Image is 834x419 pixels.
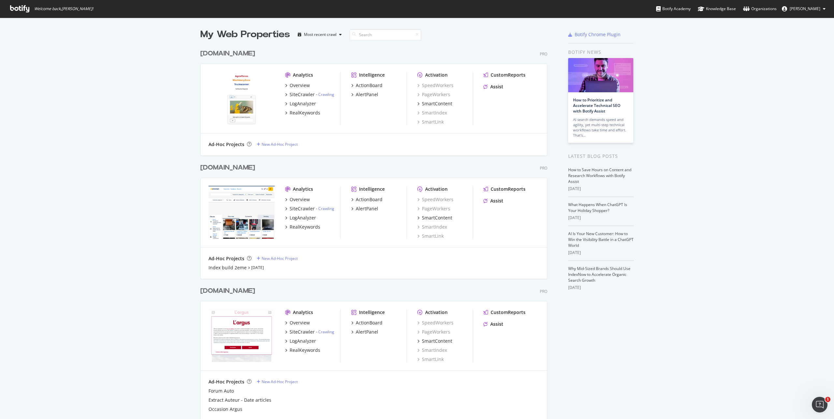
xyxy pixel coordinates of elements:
a: SiteCrawler- Crawling [285,329,334,335]
a: RealKeywords [285,224,320,230]
a: [DOMAIN_NAME] [200,49,258,58]
a: Occasion Argus [208,406,242,412]
a: CustomReports [483,186,525,192]
div: Activation [425,309,448,316]
a: SpeedWorkers [417,320,453,326]
div: Activation [425,186,448,192]
div: Botify Chrome Plugin [575,31,621,38]
div: LogAnalyzer [290,100,316,107]
a: AlertPanel [351,91,378,98]
a: Assist [483,321,503,327]
div: Activation [425,72,448,78]
a: SmartLink [417,356,444,363]
a: [DOMAIN_NAME] [200,163,258,172]
div: Knowledge Base [698,6,736,12]
button: Most recent crawl [295,29,344,40]
a: Crawling [318,206,334,211]
div: [DOMAIN_NAME] [200,286,255,296]
div: Forum Auto [208,388,234,394]
div: SmartContent [422,100,452,107]
div: Pro [540,51,547,57]
div: Intelligence [359,186,385,192]
div: Extract Auteur - Date articles [208,397,271,403]
a: SpeedWorkers [417,82,453,89]
a: LogAnalyzer [285,100,316,107]
div: Pro [540,289,547,294]
div: [DOMAIN_NAME] [200,163,255,172]
div: [DATE] [568,215,634,221]
a: LogAnalyzer [285,215,316,221]
a: SmartLink [417,119,444,125]
div: LogAnalyzer [290,338,316,344]
a: [DOMAIN_NAME] [200,286,258,296]
div: - [316,206,334,211]
a: SmartContent [417,100,452,107]
div: New Ad-Hoc Project [262,379,298,384]
a: SiteCrawler- Crawling [285,91,334,98]
div: RealKeywords [290,110,320,116]
div: [DOMAIN_NAME] [200,49,255,58]
div: ActionBoard [356,320,382,326]
a: Botify Chrome Plugin [568,31,621,38]
span: Welcome back, [PERSON_NAME] ! [34,6,93,11]
input: Search [350,29,421,40]
div: Ad-Hoc Projects [208,379,244,385]
a: SmartContent [417,215,452,221]
div: Assist [490,198,503,204]
div: RealKeywords [290,224,320,230]
div: AlertPanel [356,91,378,98]
a: SmartContent [417,338,452,344]
a: SmartIndex [417,224,447,230]
a: Assist [483,83,503,90]
div: AI search demands speed and agility, yet multi-step technical workflows take time and effort. Tha... [573,117,628,138]
img: How to Prioritize and Accelerate Technical SEO with Botify Assist [568,58,633,92]
div: SmartContent [422,215,452,221]
div: CustomReports [491,186,525,192]
div: My Web Properties [200,28,290,41]
a: [DATE] [251,265,264,270]
div: New Ad-Hoc Project [262,142,298,147]
a: SpeedWorkers [417,196,453,203]
div: ActionBoard [356,82,382,89]
div: SiteCrawler [290,91,315,98]
div: Most recent crawl [304,33,337,37]
a: PageWorkers [417,329,450,335]
a: CustomReports [483,309,525,316]
a: New Ad-Hoc Project [257,256,298,261]
img: occasion.largus.fr [208,309,275,362]
a: SmartIndex [417,110,447,116]
img: 2ememain.be [208,186,275,239]
a: PageWorkers [417,91,450,98]
div: LogAnalyzer [290,215,316,221]
a: SmartIndex [417,347,447,353]
iframe: Intercom live chat [812,397,827,412]
a: LogAnalyzer [285,338,316,344]
a: AlertPanel [351,329,378,335]
div: - [316,329,334,335]
div: Overview [290,320,310,326]
a: ActionBoard [351,196,382,203]
div: SmartContent [422,338,452,344]
div: CustomReports [491,72,525,78]
a: Crawling [318,92,334,97]
a: PageWorkers [417,205,450,212]
div: Overview [290,82,310,89]
div: AlertPanel [356,329,378,335]
a: RealKeywords [285,110,320,116]
div: CustomReports [491,309,525,316]
div: RealKeywords [290,347,320,353]
div: ActionBoard [356,196,382,203]
a: Overview [285,320,310,326]
div: [DATE] [568,250,634,256]
div: Botify Academy [656,6,691,12]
